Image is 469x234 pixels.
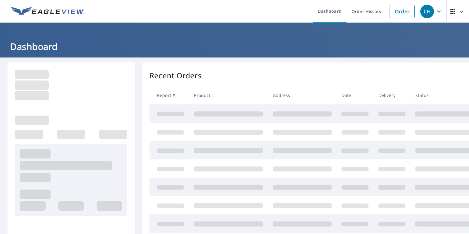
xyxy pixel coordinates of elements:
th: Delivery [373,86,410,104]
th: Address [268,86,337,104]
p: Recent Orders [150,70,202,81]
img: EV Logo [11,7,84,16]
th: Report # [150,86,189,104]
h1: Dashboard [7,40,462,53]
th: Date [337,86,373,104]
a: Order [390,5,415,18]
th: Product [189,86,268,104]
div: CH [420,5,434,18]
